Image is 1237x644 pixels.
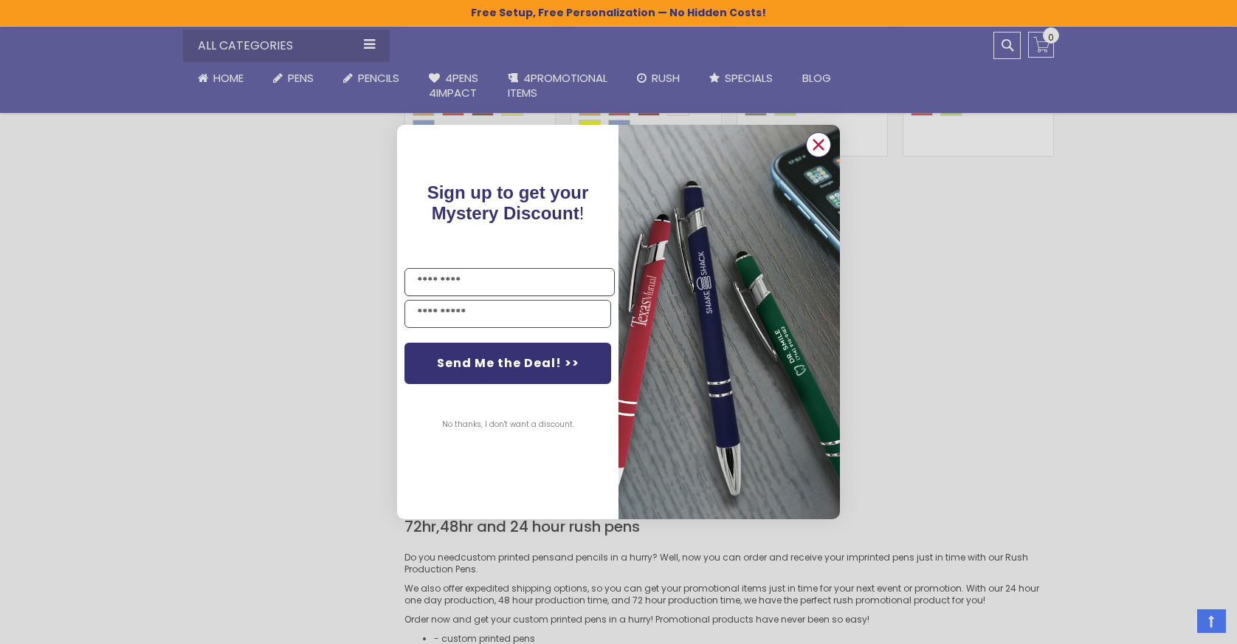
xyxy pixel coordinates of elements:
img: 081b18bf-2f98-4675-a917-09431eb06994.jpeg [618,125,840,518]
button: Close dialog [806,132,831,157]
span: ! [427,182,589,223]
span: Sign up to get your Mystery Discount [427,182,589,223]
button: Send Me the Deal! >> [404,343,611,384]
button: No thanks, I don't want a discount. [435,406,582,443]
input: YOUR EMAIL [404,300,611,328]
iframe: Google Customer Reviews [1115,604,1237,644]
